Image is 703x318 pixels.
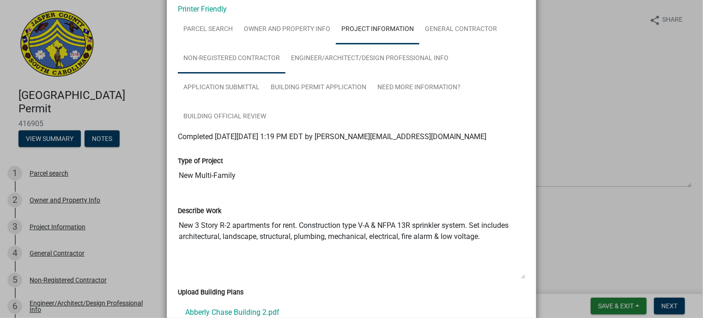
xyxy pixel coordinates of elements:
[372,73,466,103] a: Need More Information?
[265,73,372,103] a: Building Permit Application
[178,158,223,165] label: Type of Project
[178,15,238,44] a: Parcel search
[419,15,503,44] a: General Contractor
[178,216,525,279] textarea: New 3 Story R-2 apartments for rent. Construction type V-A & NFPA 13R sprinkler system. Set inclu...
[285,44,454,73] a: Engineer/Architect/Design Professional Info
[178,289,243,296] label: Upload Building Plans
[178,73,265,103] a: Application Submittal
[178,208,221,214] label: Describe Work
[178,102,272,132] a: Building Official Review
[238,15,336,44] a: Owner and Property Info
[178,44,285,73] a: Non-Registered Contractor
[178,5,227,13] a: Printer Friendly
[178,132,486,141] span: Completed [DATE][DATE] 1:19 PM EDT by [PERSON_NAME][EMAIL_ADDRESS][DOMAIN_NAME]
[336,15,419,44] a: Project Information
